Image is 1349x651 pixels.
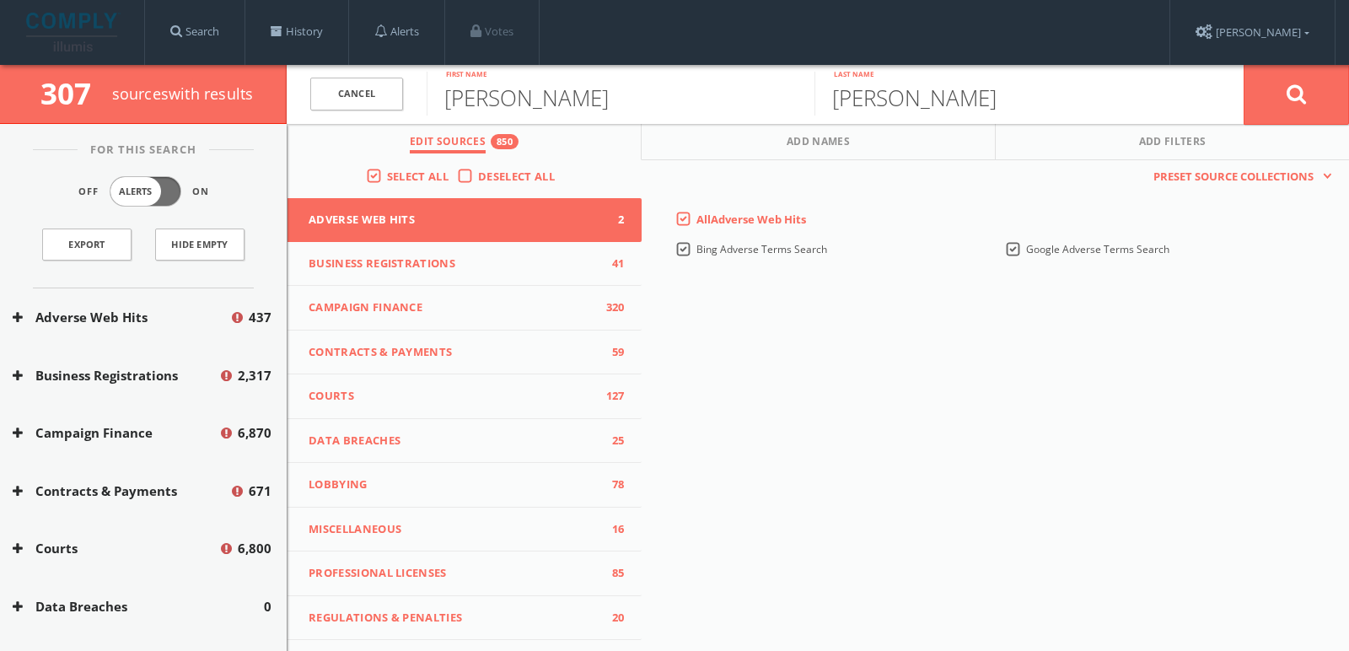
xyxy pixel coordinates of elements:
[696,242,827,256] span: Bing Adverse Terms Search
[288,242,642,287] button: Business Registrations41
[1145,169,1332,186] button: Preset Source Collections
[1139,134,1207,153] span: Add Filters
[13,539,218,558] button: Courts
[309,344,599,361] span: Contracts & Payments
[13,423,218,443] button: Campaign Finance
[309,212,599,229] span: Adverse Web Hits
[112,83,254,104] span: source s with results
[599,433,625,449] span: 25
[599,344,625,361] span: 59
[309,388,599,405] span: Courts
[13,597,264,616] button: Data Breaches
[599,610,625,627] span: 20
[288,286,642,331] button: Campaign Finance320
[387,169,449,184] span: Select All
[1026,242,1169,256] span: Google Adverse Terms Search
[599,299,625,316] span: 320
[13,366,218,385] button: Business Registrations
[288,463,642,508] button: Lobbying78
[310,78,403,110] a: Cancel
[288,124,642,160] button: Edit Sources850
[309,610,599,627] span: Regulations & Penalties
[40,73,105,113] span: 307
[155,229,245,261] button: Hide Empty
[309,476,599,493] span: Lobbying
[309,521,599,538] span: Miscellaneous
[288,508,642,552] button: Miscellaneous16
[238,423,271,443] span: 6,870
[599,212,625,229] span: 2
[599,256,625,272] span: 41
[410,134,486,153] span: Edit Sources
[787,134,850,153] span: Add Names
[309,299,599,316] span: Campaign Finance
[599,565,625,582] span: 85
[491,134,519,149] div: 850
[309,433,599,449] span: Data Breaches
[192,185,209,199] span: On
[264,597,271,616] span: 0
[238,366,271,385] span: 2,317
[238,539,271,558] span: 6,800
[26,13,121,51] img: illumis
[696,212,806,227] span: All Adverse Web Hits
[599,388,625,405] span: 127
[309,256,599,272] span: Business Registrations
[288,551,642,596] button: Professional Licenses85
[288,198,642,242] button: Adverse Web Hits2
[13,308,229,327] button: Adverse Web Hits
[78,142,209,159] span: For This Search
[13,482,229,501] button: Contracts & Payments
[288,374,642,419] button: Courts127
[78,185,99,199] span: Off
[599,521,625,538] span: 16
[599,476,625,493] span: 78
[996,124,1349,160] button: Add Filters
[1145,169,1322,186] span: Preset Source Collections
[288,419,642,464] button: Data Breaches25
[288,596,642,641] button: Regulations & Penalties20
[249,482,271,501] span: 671
[288,331,642,375] button: Contracts & Payments59
[642,124,996,160] button: Add Names
[249,308,271,327] span: 437
[309,565,599,582] span: Professional Licenses
[42,229,132,261] a: Export
[478,169,555,184] span: Deselect All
